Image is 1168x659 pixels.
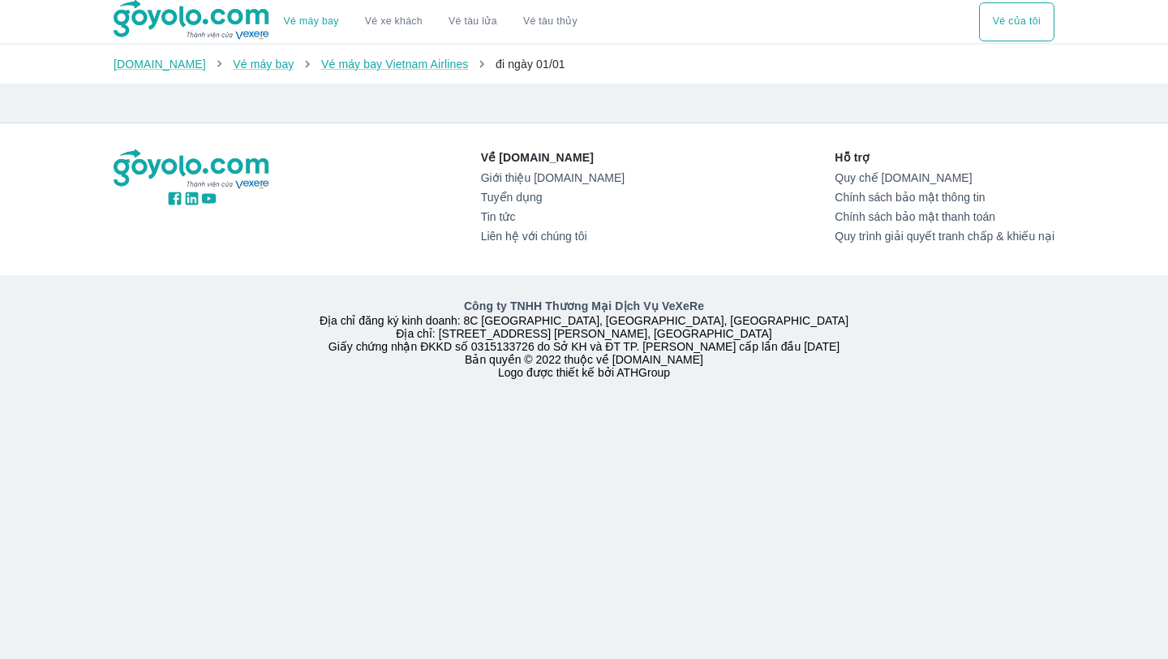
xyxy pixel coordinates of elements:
[481,171,625,184] a: Giới thiệu [DOMAIN_NAME]
[481,191,625,204] a: Tuyển dụng
[271,2,590,41] div: choose transportation mode
[835,149,1054,166] p: Hỗ trợ
[481,230,625,243] a: Liên hệ với chúng tôi
[104,298,1064,379] div: Địa chỉ đăng ký kinh doanh: 8C [GEOGRAPHIC_DATA], [GEOGRAPHIC_DATA], [GEOGRAPHIC_DATA] Địa chỉ: [...
[284,15,339,28] a: Vé máy bay
[114,149,271,190] img: logo
[114,58,206,71] a: [DOMAIN_NAME]
[233,58,294,71] a: Vé máy bay
[835,230,1054,243] a: Quy trình giải quyết tranh chấp & khiếu nại
[365,15,423,28] a: Vé xe khách
[496,58,565,71] span: đi ngày 01/01
[510,2,590,41] button: Vé tàu thủy
[835,191,1054,204] a: Chính sách bảo mật thông tin
[835,210,1054,223] a: Chính sách bảo mật thanh toán
[835,171,1054,184] a: Quy chế [DOMAIN_NAME]
[114,56,1054,72] nav: breadcrumb
[979,2,1054,41] div: choose transportation mode
[481,210,625,223] a: Tin tức
[321,58,469,71] a: Vé máy bay Vietnam Airlines
[481,149,625,166] p: Về [DOMAIN_NAME]
[979,2,1054,41] button: Vé của tôi
[436,2,510,41] a: Vé tàu lửa
[117,298,1051,314] p: Công ty TNHH Thương Mại Dịch Vụ VeXeRe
